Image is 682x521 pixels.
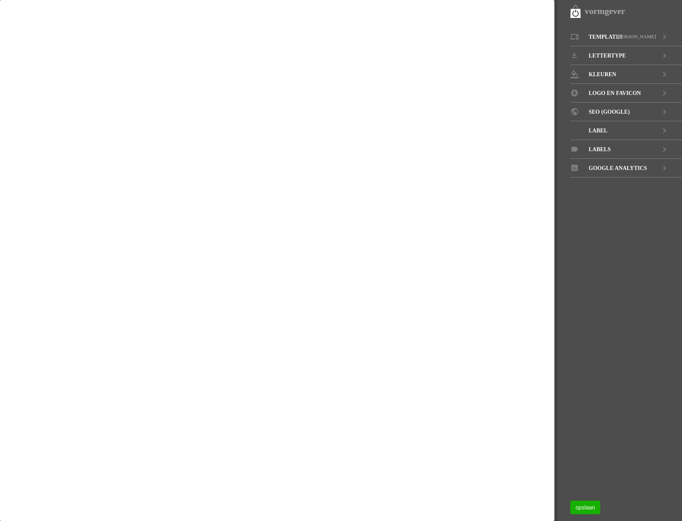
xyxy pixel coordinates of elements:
[570,103,682,121] a: SEO (GOOGLE)
[589,121,607,140] span: Label
[570,46,682,65] a: LETTERTYPE
[570,501,600,514] a: opslaan
[589,28,623,46] span: Templates
[570,140,682,159] a: LABELS
[585,6,625,16] strong: vormgever
[589,65,616,84] span: KLEUREN
[617,28,656,46] span: [PERSON_NAME]
[570,84,682,103] a: LOGO EN FAVICON
[589,159,647,178] span: GOOGLE ANALYTICS
[589,46,626,65] span: LETTERTYPE
[570,65,682,84] a: KLEUREN
[589,84,641,103] span: LOGO EN FAVICON
[589,140,611,159] span: LABELS
[570,159,682,178] a: GOOGLE ANALYTICS
[570,28,682,46] a: Templates [PERSON_NAME]
[589,103,630,121] span: SEO (GOOGLE)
